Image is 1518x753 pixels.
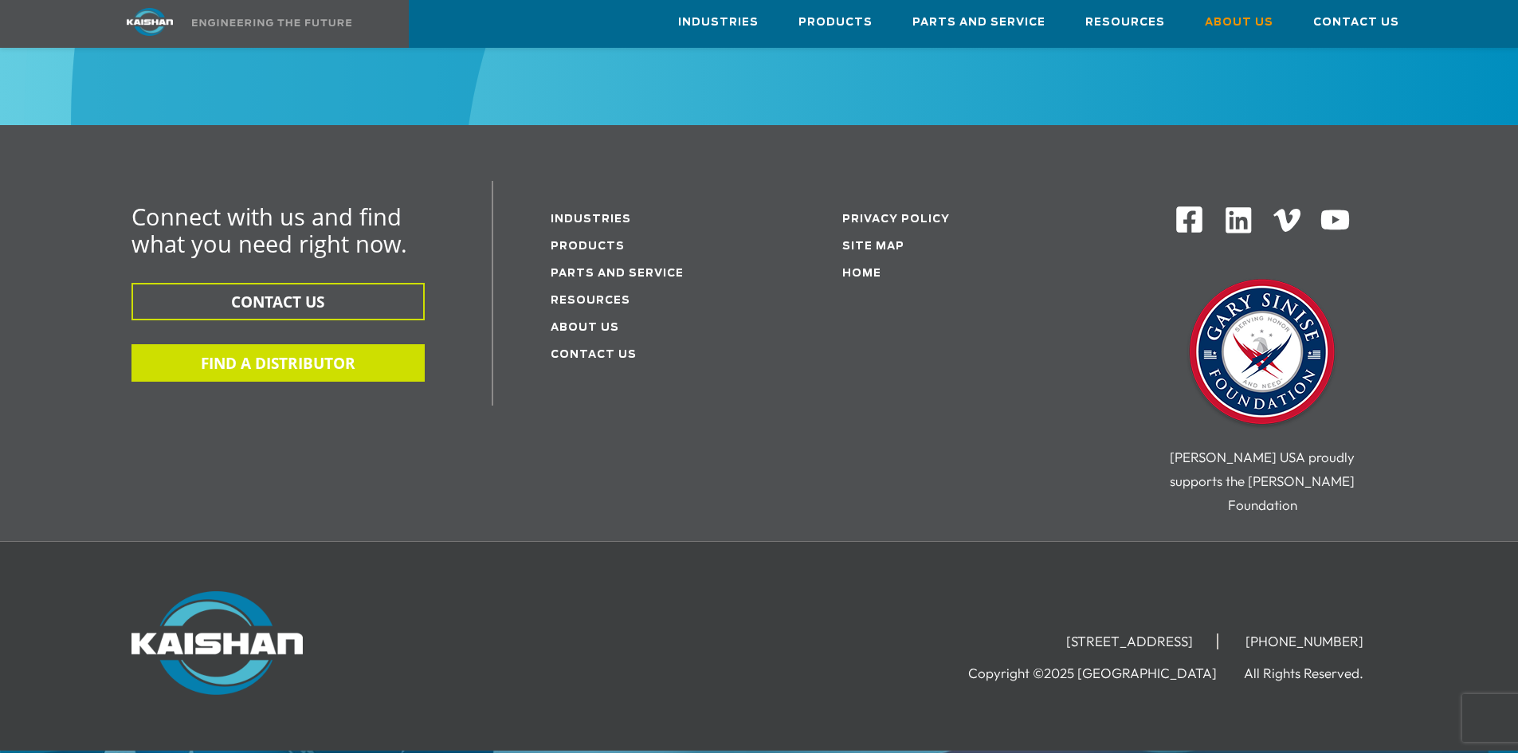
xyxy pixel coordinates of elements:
a: Parts and service [551,269,684,279]
img: kaishan logo [90,8,210,36]
span: Resources [1085,14,1165,32]
a: Site Map [842,241,904,252]
a: Parts and Service [912,1,1045,44]
button: FIND A DISTRIBUTOR [131,344,425,382]
span: Products [798,14,873,32]
li: [PHONE_NUMBER] [1222,633,1387,649]
img: Kaishan [131,591,303,695]
img: Youtube [1320,205,1351,236]
a: Contact Us [1313,1,1399,44]
span: Connect with us and find what you need right now. [131,201,407,259]
a: About Us [1205,1,1273,44]
li: [STREET_ADDRESS] [1042,633,1218,649]
img: Engineering the future [192,19,351,26]
a: Resources [1085,1,1165,44]
a: Home [842,269,881,279]
a: Resources [551,296,630,306]
li: Copyright ©2025 [GEOGRAPHIC_DATA] [968,665,1241,681]
span: About Us [1205,14,1273,32]
img: Gary Sinise Foundation [1183,274,1342,433]
img: Linkedin [1223,205,1254,236]
a: About Us [551,323,619,333]
li: All Rights Reserved. [1244,665,1387,681]
a: Industries [678,1,759,44]
a: Products [798,1,873,44]
button: CONTACT US [131,283,425,320]
img: Vimeo [1273,209,1300,232]
a: Products [551,241,625,252]
span: Industries [678,14,759,32]
span: [PERSON_NAME] USA proudly supports the [PERSON_NAME] Foundation [1170,449,1355,513]
a: Industries [551,214,631,225]
img: Facebook [1175,205,1204,234]
a: Contact Us [551,350,637,360]
span: Parts and Service [912,14,1045,32]
span: Contact Us [1313,14,1399,32]
a: Privacy Policy [842,214,950,225]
